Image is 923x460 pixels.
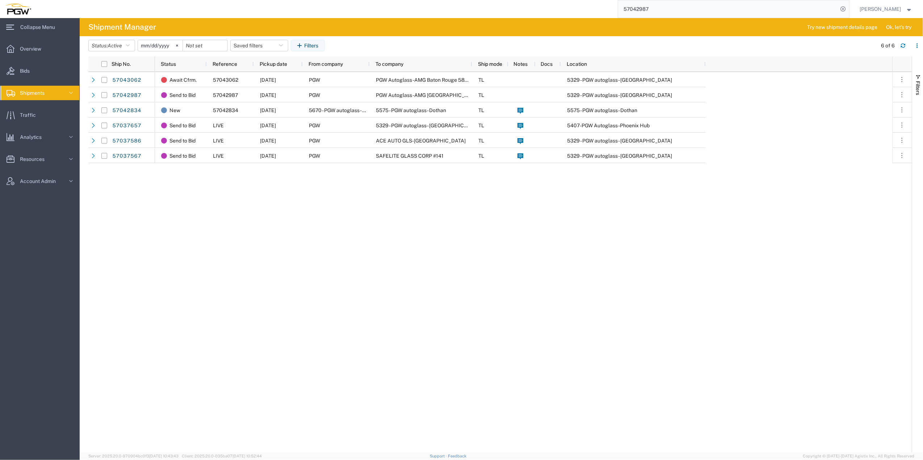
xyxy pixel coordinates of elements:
[880,21,918,33] button: Ok, let's try
[376,153,444,159] span: SAFELITE GLASS CORP #141
[567,92,672,98] span: 5329 - PGW autoglass - Chillicothe
[260,138,276,144] span: 10/10/2025
[0,152,79,166] a: Resources
[860,5,913,13] button: [PERSON_NAME]
[376,61,403,67] span: To company
[161,61,176,67] span: Status
[260,77,276,83] span: 10/08/2025
[915,81,921,95] span: Filters
[20,20,60,34] span: Collapse Menu
[376,107,446,113] span: 5575 - PGW autoglass - Dothan
[88,18,156,36] h4: Shipment Manager
[567,138,672,144] span: 5329 - PGW autoglass - Chillicothe
[112,90,142,101] a: 57042987
[478,153,484,159] span: TL
[112,120,142,132] a: 57037657
[513,61,528,67] span: Notes
[376,92,493,98] span: PGW Autoglass-AMG San Antonio 5805
[567,123,650,128] span: 5407-PGW Autoglass -Phoenix Hub
[88,454,179,458] span: Server: 2025.20.0-970904bc0f3
[112,61,131,67] span: Ship No.
[881,42,895,50] div: 6 of 6
[169,148,196,163] span: Send to Bid
[567,61,587,67] span: Location
[618,0,838,18] input: Search for shipment number, reference number
[0,86,79,100] a: Shipments
[20,152,50,166] span: Resources
[860,5,901,13] span: Ksenia Gushchina-Kerecz
[169,103,180,118] span: New
[169,133,196,148] span: Send to Bid
[5,4,31,14] img: logo
[309,107,414,113] span: 5670 - PGW autoglass - Montgomery
[0,64,79,78] a: Bids
[20,130,47,144] span: Analytics
[20,108,41,122] span: Traffic
[376,138,466,144] span: ACE AUTO GLS-HONOLULU
[260,92,276,98] span: 10/08/2025
[0,42,79,56] a: Overview
[88,40,135,51] button: Status:Active
[478,77,484,83] span: TL
[430,454,448,458] a: Support
[182,454,262,458] span: Client: 2025.20.0-035ba07
[213,107,238,113] span: 57042834
[20,64,35,78] span: Bids
[309,61,343,67] span: From company
[478,138,484,144] span: TL
[0,174,79,188] a: Account Admin
[149,454,179,458] span: [DATE] 10:43:43
[20,174,61,188] span: Account Admin
[309,153,320,159] span: PGW
[260,61,287,67] span: Pickup date
[232,454,262,458] span: [DATE] 10:52:44
[0,130,79,144] a: Analytics
[309,123,320,128] span: PGW
[567,107,637,113] span: 5575 - PGW autoglass - Dothan
[0,108,79,122] a: Traffic
[448,454,466,458] a: Feedback
[376,123,481,128] span: 5329 - PGW autoglass - Chillicothe
[169,72,197,88] span: Await Cfrm.
[803,453,914,459] span: Copyright © [DATE]-[DATE] Agistix Inc., All Rights Reserved
[112,135,142,147] a: 57037586
[183,40,227,51] input: Not set
[213,138,224,144] span: LIVE
[260,107,276,113] span: 10/06/2025
[567,77,672,83] span: 5329 - PGW autoglass - Chillicothe
[478,61,502,67] span: Ship mode
[376,77,470,83] span: PGW Autoglass-AMG Baton Rouge 5818
[309,77,320,83] span: PGW
[478,107,484,113] span: TL
[112,74,142,86] a: 57043062
[213,123,224,128] span: LIVE
[112,150,142,162] a: 57037567
[138,40,182,51] input: Not set
[260,123,276,128] span: 10/09/2025
[213,61,237,67] span: Reference
[213,153,224,159] span: LIVE
[478,92,484,98] span: TL
[807,24,877,31] span: Try new shipment details page
[108,43,122,48] span: Active
[260,153,276,159] span: 10/08/2025
[309,92,320,98] span: PGW
[213,77,238,83] span: 57043062
[20,86,50,100] span: Shipments
[567,153,672,159] span: 5329 - PGW autoglass - Chillicothe
[309,138,320,144] span: PGW
[169,118,196,133] span: Send to Bid
[230,40,288,51] button: Saved filters
[213,92,238,98] span: 57042987
[169,88,196,103] span: Send to Bid
[291,40,325,51] button: Filters
[112,105,142,116] a: 57042834
[478,123,484,128] span: TL
[20,42,46,56] span: Overview
[541,61,553,67] span: Docs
